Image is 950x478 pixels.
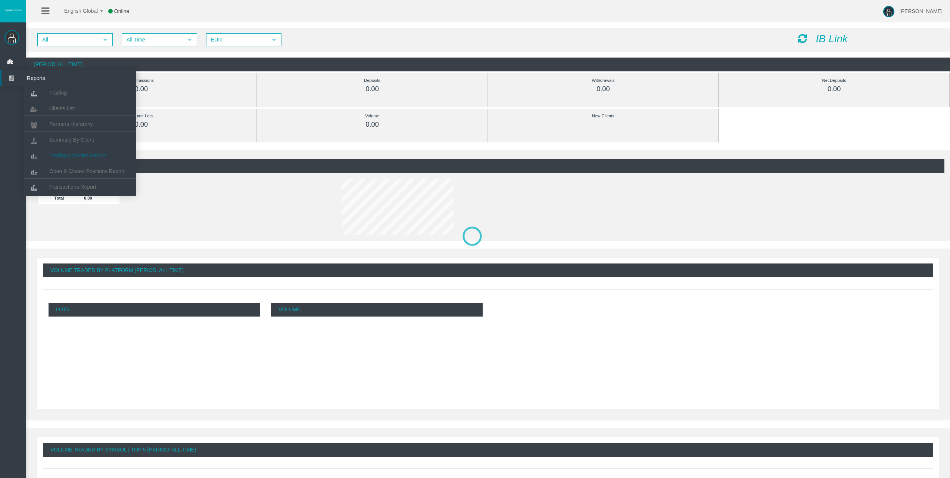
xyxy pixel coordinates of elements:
a: Trading Activities Report [24,149,136,162]
td: 0.00 [81,192,120,204]
div: (Period: All Time) [26,58,950,71]
span: Reports [21,70,94,86]
i: Reload Dashboard [798,33,807,44]
a: Transactions Report [24,180,136,194]
a: Reports [1,70,136,86]
p: Volume [271,303,482,317]
span: Summary By Client [49,137,94,143]
div: 0.00 [736,85,932,93]
span: Clients List [49,105,75,111]
span: EUR [207,34,267,46]
div: 0.00 [43,85,240,93]
div: (Period: All Time) [32,159,944,173]
span: All Time [122,34,183,46]
img: logo.svg [4,9,22,12]
a: Trading [24,86,136,99]
div: Net Deposits [736,76,932,85]
p: Lots [49,303,260,317]
img: user-image [883,6,894,17]
a: Summary By Client [24,133,136,147]
div: 0.00 [274,85,471,93]
i: IB Link [816,33,848,44]
span: Online [114,8,129,14]
span: Partners Hierarchy [49,121,93,127]
div: 0.00 [43,120,240,129]
span: English Global [54,8,98,14]
div: Volume Traded By Symbol | Top 5 (Period: All Time) [43,443,933,457]
span: Trading [49,90,67,96]
div: Withdrawals [505,76,702,85]
span: select [271,37,277,43]
td: Total [38,192,81,204]
span: select [102,37,108,43]
a: Clients List [24,102,136,115]
div: 0.00 [274,120,471,129]
div: New Clients [505,112,702,120]
div: Volume Traded By Platform (Period: All Time) [43,263,933,277]
span: All [38,34,99,46]
span: Trading Activities Report [49,152,106,158]
div: Volume Lots [43,112,240,120]
span: Open & Closed Positions Report [49,168,125,174]
div: Deposits [274,76,471,85]
span: select [187,37,193,43]
span: [PERSON_NAME] [900,8,943,14]
a: Open & Closed Positions Report [24,164,136,178]
div: Commissions [43,76,240,85]
span: Transactions Report [49,184,96,190]
a: Partners Hierarchy [24,117,136,131]
div: 0.00 [505,85,702,93]
div: Volume [274,112,471,120]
